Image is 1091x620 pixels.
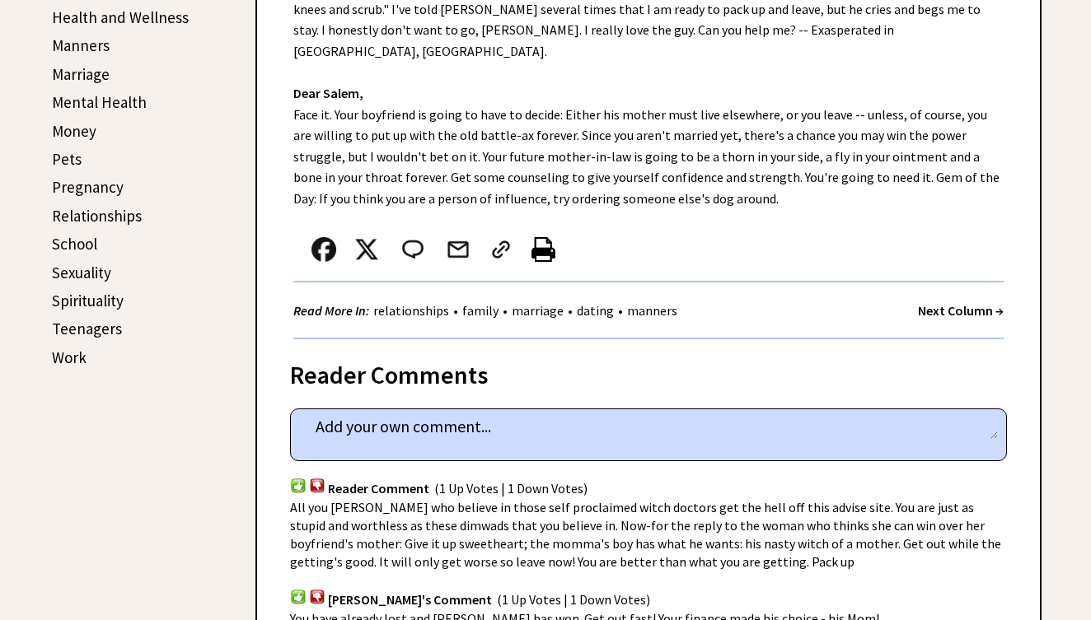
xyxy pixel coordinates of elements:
[290,478,307,493] img: votup.png
[52,92,147,112] a: Mental Health
[293,85,363,101] strong: Dear Salem,
[497,591,650,608] span: (1 Up Votes | 1 Down Votes)
[52,7,189,27] a: Health and Wellness
[52,234,97,254] a: School
[52,347,87,367] a: Work
[918,302,1004,319] a: Next Column →
[52,149,82,169] a: Pets
[290,589,307,604] img: votup.png
[434,480,588,496] span: (1 Up Votes | 1 Down Votes)
[508,302,568,319] a: marriage
[309,589,325,604] img: votdown.png
[52,206,142,226] a: Relationships
[573,302,618,319] a: dating
[52,121,96,141] a: Money
[531,237,555,262] img: printer%20icon.png
[399,237,427,262] img: message_round%202.png
[52,319,122,338] a: Teenagers
[489,237,513,262] img: link_02.png
[354,237,379,262] img: x_small.png
[52,177,124,197] a: Pregnancy
[52,35,110,55] a: Manners
[311,237,336,262] img: facebook.png
[293,301,681,321] div: • • • •
[369,302,453,319] a: relationships
[328,591,492,608] span: [PERSON_NAME]'s Comment
[52,291,124,310] a: Spirituality
[52,263,111,282] a: Sexuality
[52,64,110,84] a: Marriage
[290,357,1007,384] div: Reader Comments
[293,302,369,319] strong: Read More In:
[290,499,1001,570] span: All you [PERSON_NAME] who believe in those self proclaimed witch doctors get the hell off this ad...
[623,302,681,319] a: manners
[446,237,471,262] img: mail.png
[328,480,429,496] span: Reader Comment
[458,302,503,319] a: family
[309,478,325,493] img: votdown.png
